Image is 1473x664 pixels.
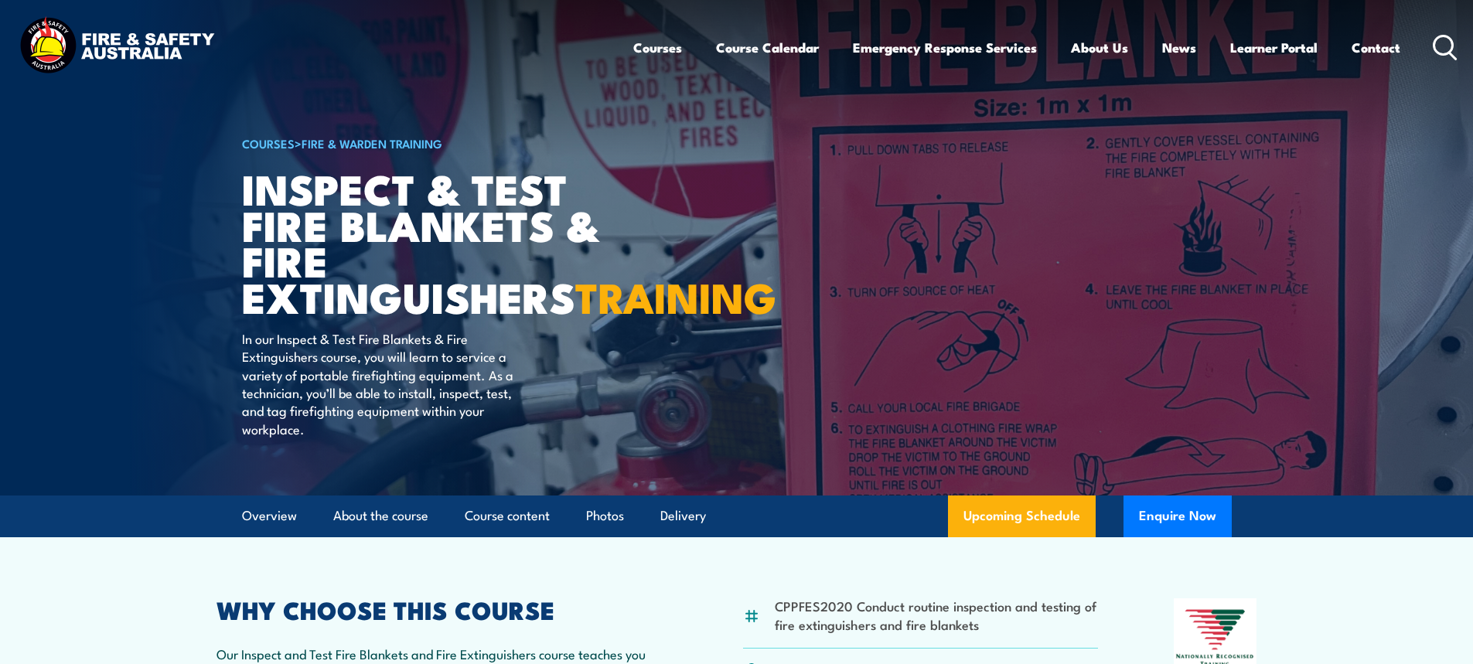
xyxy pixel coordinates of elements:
a: Learner Portal [1230,27,1318,68]
a: Photos [586,495,624,536]
a: COURSES [242,135,295,152]
h1: Inspect & Test Fire Blankets & Fire Extinguishers [242,170,624,315]
strong: TRAINING [575,264,776,328]
a: Delivery [660,495,706,536]
p: In our Inspect & Test Fire Blankets & Fire Extinguishers course, you will learn to service a vari... [242,329,524,438]
h6: > [242,134,624,152]
a: Emergency Response Services [853,27,1037,68]
a: Overview [242,495,297,536]
a: News [1162,27,1196,68]
a: Upcoming Schedule [948,495,1096,537]
a: About the course [333,495,428,536]
a: Course Calendar [716,27,819,68]
a: Contact [1352,27,1400,68]
button: Enquire Now [1124,495,1232,537]
a: Courses [633,27,682,68]
a: Course content [465,495,550,536]
h2: WHY CHOOSE THIS COURSE [217,598,668,620]
a: About Us [1071,27,1128,68]
li: CPPFES2020 Conduct routine inspection and testing of fire extinguishers and fire blankets [775,597,1099,633]
a: Fire & Warden Training [302,135,442,152]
